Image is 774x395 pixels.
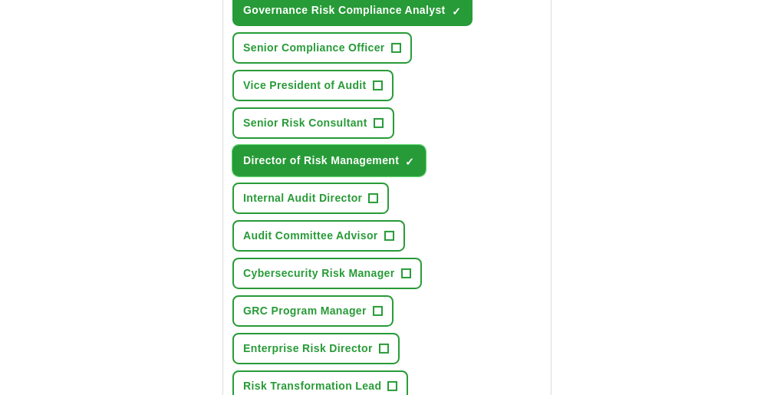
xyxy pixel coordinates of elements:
button: Internal Audit Director [232,183,389,214]
span: ✓ [405,156,414,168]
button: Senior Compliance Officer [232,32,412,64]
span: Cybersecurity Risk Manager [243,265,394,281]
span: ✓ [452,5,461,18]
button: Cybersecurity Risk Manager [232,258,421,289]
span: Risk Transformation Lead [243,378,381,394]
button: Enterprise Risk Director [232,333,400,364]
span: Internal Audit Director [243,190,362,206]
button: Vice President of Audit [232,70,394,101]
span: Senior Compliance Officer [243,40,385,56]
span: Senior Risk Consultant [243,115,367,131]
span: Enterprise Risk Director [243,341,373,357]
span: GRC Program Manager [243,303,367,319]
span: Governance Risk Compliance Analyst [243,2,445,18]
span: Vice President of Audit [243,77,367,94]
span: Director of Risk Management [243,153,399,169]
span: Audit Committee Advisor [243,228,378,244]
button: Audit Committee Advisor [232,220,405,252]
button: Director of Risk Management✓ [232,145,426,176]
button: Senior Risk Consultant [232,107,394,139]
button: GRC Program Manager [232,295,394,327]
